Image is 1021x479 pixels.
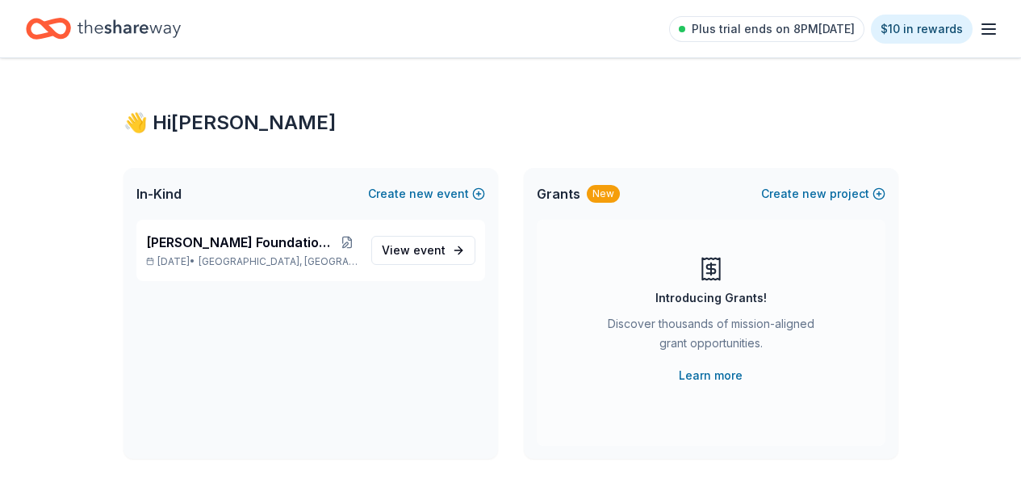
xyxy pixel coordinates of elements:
span: Grants [537,184,580,204]
span: In-Kind [136,184,182,204]
span: event [413,243,446,257]
span: [PERSON_NAME] Foundation Annual Benefit [146,233,337,252]
button: Createnewevent [368,184,485,204]
div: Introducing Grants! [655,288,767,308]
span: new [409,184,433,204]
a: Learn more [679,366,743,385]
button: Createnewproject [761,184,885,204]
a: Plus trial ends on 8PM[DATE] [669,16,864,42]
a: Home [26,10,181,48]
span: [GEOGRAPHIC_DATA], [GEOGRAPHIC_DATA] [199,255,358,268]
a: View event [371,236,475,265]
span: new [802,184,826,204]
a: $10 in rewards [871,15,973,44]
span: Plus trial ends on 8PM[DATE] [692,19,855,39]
div: 👋 Hi [PERSON_NAME] [123,110,898,136]
div: New [587,185,620,203]
div: Discover thousands of mission-aligned grant opportunities. [601,314,821,359]
p: [DATE] • [146,255,358,268]
span: View [382,241,446,260]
